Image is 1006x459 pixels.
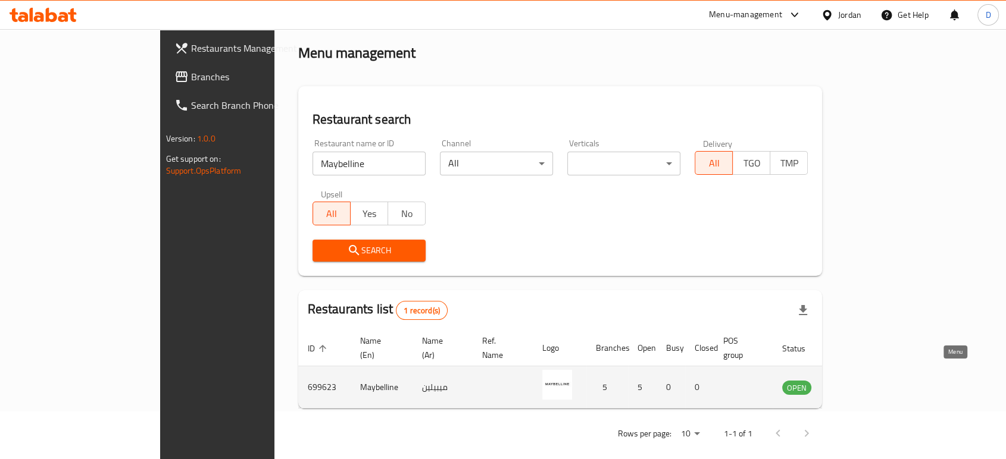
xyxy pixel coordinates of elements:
[782,341,821,356] span: Status
[313,152,426,175] input: Search for restaurant name or ID..
[700,155,728,172] span: All
[308,300,448,320] h2: Restaurants list
[789,296,817,325] div: Export file
[482,334,518,362] span: Ref. Name
[298,43,415,62] h2: Menu management
[657,330,685,366] th: Busy
[165,34,328,62] a: Restaurants Management
[396,305,447,316] span: 1 record(s)
[770,151,808,175] button: TMP
[782,381,811,395] div: OPEN
[775,155,803,172] span: TMP
[586,330,628,366] th: Branches
[628,366,657,408] td: 5
[191,98,318,112] span: Search Branch Phone
[567,152,680,175] div: ​
[709,8,782,22] div: Menu-management
[440,152,553,175] div: All
[695,151,733,175] button: All
[396,301,448,320] div: Total records count
[165,62,328,91] a: Branches
[351,366,413,408] td: Maybelline
[313,240,426,262] button: Search
[723,426,752,441] p: 1-1 of 1
[191,41,318,55] span: Restaurants Management
[703,139,733,147] label: Delivery
[422,334,458,362] span: Name (Ar)
[166,151,221,166] span: Get support on:
[308,341,330,356] span: ID
[321,190,343,198] label: Upsell
[738,155,766,172] span: TGO
[318,205,346,222] span: All
[685,366,714,408] td: 0
[985,8,991,21] span: D
[533,330,586,366] th: Logo
[413,366,473,408] td: ميبيلين
[165,91,328,120] a: Search Branch Phone
[657,366,685,408] td: 0
[393,205,421,222] span: No
[542,370,572,400] img: Maybelline
[388,202,426,225] button: No
[586,366,628,408] td: 5
[628,330,657,366] th: Open
[355,205,383,222] span: Yes
[732,151,770,175] button: TGO
[313,111,808,128] h2: Restaurant search
[676,425,704,443] div: Rows per page:
[191,70,318,84] span: Branches
[360,334,398,362] span: Name (En)
[723,334,758,362] span: POS group
[298,330,876,408] table: enhanced table
[197,131,215,146] span: 1.0.0
[350,202,388,225] button: Yes
[685,330,714,366] th: Closed
[782,381,811,395] span: OPEN
[166,163,242,178] a: Support.OpsPlatform
[617,426,671,441] p: Rows per page:
[322,243,416,258] span: Search
[166,131,195,146] span: Version:
[313,202,351,225] button: All
[838,8,861,21] div: Jordan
